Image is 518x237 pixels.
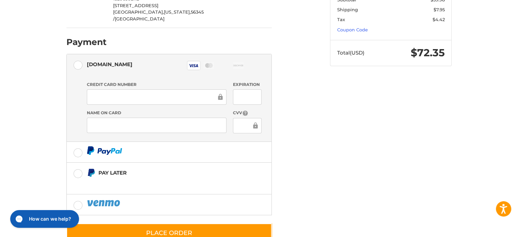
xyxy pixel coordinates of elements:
span: [US_STATE], [164,9,191,15]
span: Shipping [337,7,358,12]
span: Total (USD) [337,49,364,56]
h2: Payment [66,37,107,47]
iframe: Google Customer Reviews [462,219,518,237]
label: Expiration [233,82,261,88]
span: [GEOGRAPHIC_DATA] [115,16,164,21]
iframe: PayPal Message 1 [87,180,229,186]
span: [STREET_ADDRESS] [113,3,158,8]
img: PayPal icon [87,146,122,155]
a: Coupon Code [337,27,368,32]
label: Credit Card Number [87,82,226,88]
span: $7.95 [434,7,445,12]
div: [DOMAIN_NAME] [87,59,132,70]
span: $4.42 [433,17,445,22]
iframe: Gorgias live chat messenger [7,208,81,230]
span: 56345 / [113,9,204,21]
label: CVV [233,110,261,116]
div: Pay Later [98,167,229,178]
label: Name on Card [87,110,226,116]
img: Pay Later icon [87,168,95,177]
span: Tax [337,17,345,22]
span: $72.35 [411,46,445,59]
span: [GEOGRAPHIC_DATA], [113,9,164,15]
img: PayPal icon [87,199,122,207]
